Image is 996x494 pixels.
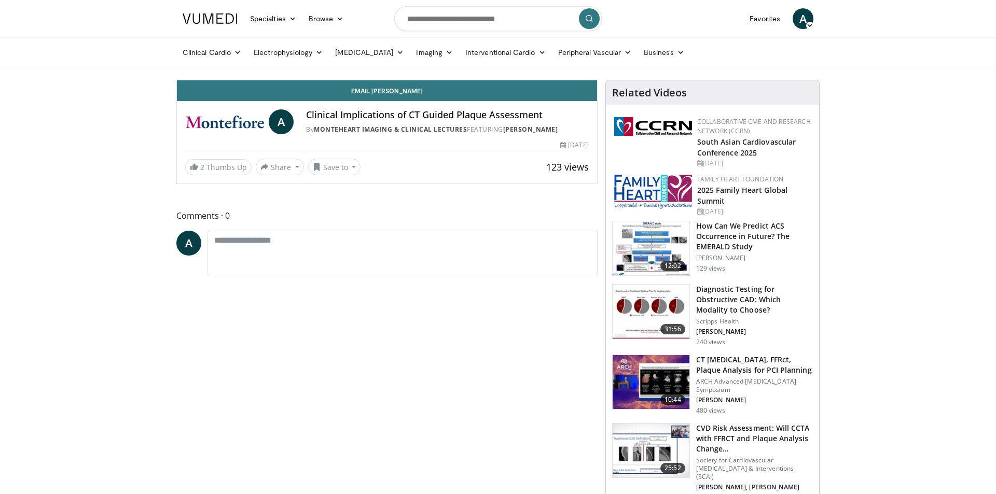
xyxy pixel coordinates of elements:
[613,221,689,275] img: c1d4975e-bb9a-4212-93f4-029552a5e728.150x105_q85_crop-smart_upscale.jpg
[697,207,811,216] div: [DATE]
[546,161,589,173] span: 123 views
[613,355,689,409] img: 6fa56215-9cda-4cfd-b30a-ebdda1e98c27.150x105_q85_crop-smart_upscale.jpg
[459,42,552,63] a: Interventional Cardio
[247,42,329,63] a: Electrophysiology
[256,159,304,175] button: Share
[612,87,687,99] h4: Related Videos
[185,159,252,175] a: 2 Thumbs Up
[613,424,689,477] img: e981dc52-930e-4b2f-afc8-efe3dda3cd67.150x105_q85_crop-smart_upscale.jpg
[696,328,813,336] p: [PERSON_NAME]
[696,456,813,481] p: Society for Cardiovascular [MEDICAL_DATA] & Interventions (SCAI)
[697,159,811,168] div: [DATE]
[697,185,787,206] a: 2025 Family Heart Global Summit
[696,317,813,326] p: Scripps Health
[696,284,813,315] h3: Diagnostic Testing for Obstructive CAD: Which Modality to Choose?
[410,42,459,63] a: Imaging
[612,355,813,415] a: 10:44 CT [MEDICAL_DATA], FFRct, Plaque Analysis for PCI Planning ARCH Advanced [MEDICAL_DATA] Sym...
[560,140,588,150] div: [DATE]
[696,338,725,346] p: 240 views
[177,80,597,101] a: Email [PERSON_NAME]
[696,423,813,454] h3: CVD Risk Assessment: Will CCTA with FFRCT and Plaque Analysis Change…
[185,109,265,134] img: MonteHeart Imaging & Clinical Lectures
[244,8,302,29] a: Specialties
[696,264,725,273] p: 129 views
[314,125,467,134] a: MonteHeart Imaging & Clinical Lectures
[308,159,361,175] button: Save to
[696,406,725,415] p: 480 views
[638,42,690,63] a: Business
[613,285,689,338] img: 9c8ef2a9-62c0-43e6-b80c-998305ca4029.150x105_q85_crop-smart_upscale.jpg
[696,396,813,404] p: [PERSON_NAME]
[697,117,811,135] a: Collaborative CME and Research Network (CCRN)
[612,221,813,276] a: 12:02 How Can We Predict ACS Occurrence in Future? The EMERALD Study [PERSON_NAME] 129 views
[306,109,588,121] h4: Clinical Implications of CT Guided Plaque Assessment
[394,6,602,31] input: Search topics, interventions
[176,209,598,222] span: Comments 0
[552,42,638,63] a: Peripheral Vascular
[176,231,201,256] a: A
[696,254,813,262] p: [PERSON_NAME]
[176,42,247,63] a: Clinical Cardio
[793,8,813,29] a: A
[697,175,784,184] a: Family Heart Foundation
[200,162,204,172] span: 2
[660,463,685,473] span: 25:52
[306,125,588,134] div: By FEATURING
[696,355,813,375] h3: CT [MEDICAL_DATA], FFRct, Plaque Analysis for PCI Planning
[660,394,685,405] span: 10:44
[743,8,786,29] a: Favorites
[329,42,410,63] a: [MEDICAL_DATA]
[614,175,692,209] img: 96363db5-6b1b-407f-974b-715268b29f70.jpeg.150x105_q85_autocrop_double_scale_upscale_version-0.2.jpg
[612,284,813,346] a: 31:56 Diagnostic Testing for Obstructive CAD: Which Modality to Choose? Scripps Health [PERSON_NA...
[302,8,350,29] a: Browse
[269,109,294,134] a: A
[660,261,685,271] span: 12:02
[183,13,238,24] img: VuMedi Logo
[697,137,796,158] a: South Asian Cardiovascular Conference 2025
[696,483,813,491] p: [PERSON_NAME], [PERSON_NAME]
[696,221,813,252] h3: How Can We Predict ACS Occurrence in Future? The EMERALD Study
[660,324,685,334] span: 31:56
[614,117,692,136] img: a04ee3ba-8487-4636-b0fb-5e8d268f3737.png.150x105_q85_autocrop_double_scale_upscale_version-0.2.png
[696,377,813,394] p: ARCH Advanced [MEDICAL_DATA] Symposium
[503,125,558,134] a: [PERSON_NAME]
